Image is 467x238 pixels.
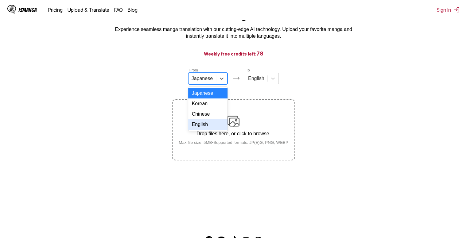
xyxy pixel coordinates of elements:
img: Sign out [453,7,460,13]
div: Korean [188,98,228,109]
small: Max file size: 5MB • Supported formats: JP(E)G, PNG, WEBP [174,140,293,145]
a: Upload & Translate [68,7,109,13]
button: Sign In [437,7,460,13]
a: Blog [128,7,138,13]
img: Languages icon [232,75,240,82]
div: Chinese [188,109,228,119]
a: Pricing [48,7,63,13]
label: From [189,68,198,72]
img: IsManga Logo [7,5,16,13]
div: Japanese [188,88,228,98]
div: IsManga [18,7,37,13]
label: To [246,68,250,72]
span: 78 [256,50,263,57]
p: Drop files here, or click to browse. [174,131,293,136]
a: IsManga LogoIsManga [7,5,48,15]
p: Experience seamless manga translation with our cutting-edge AI technology. Upload your favorite m... [111,26,356,40]
a: FAQ [114,7,123,13]
div: English [188,119,228,130]
h3: Weekly free credits left: [15,50,452,57]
